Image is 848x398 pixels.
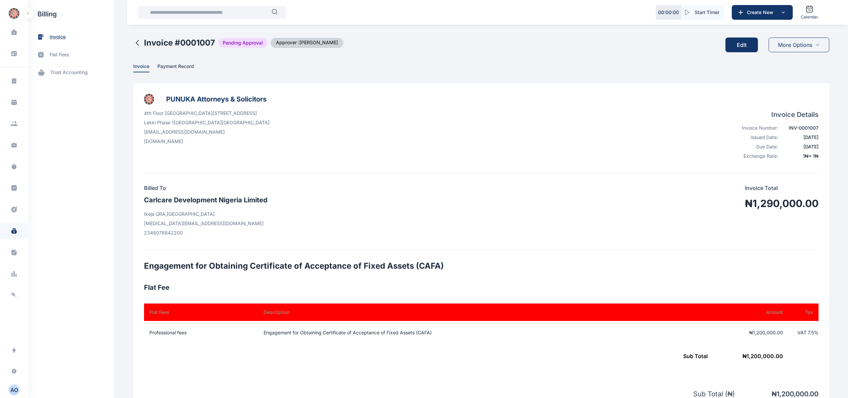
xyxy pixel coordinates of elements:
[144,195,268,205] h3: Carlcare Development Nigeria Limited
[725,38,758,52] button: Edit
[9,386,19,394] div: A O
[271,38,343,48] span: Approver : [PERSON_NAME]
[144,344,788,368] td: ₦ 1,200,000.00
[133,63,149,70] span: Invoice
[782,153,819,159] div: 1 ₦ = 1 ₦
[50,34,66,41] span: invoice
[144,94,154,105] img: businessLogo
[745,184,819,192] p: Invoice Total
[685,321,788,344] td: ₦1,200,000.00
[732,5,793,20] button: Create New
[144,304,256,321] th: Flat Fees
[744,9,779,16] span: Create New
[782,134,819,141] div: [DATE]
[798,2,821,22] a: Calendar
[725,32,763,58] a: Edit
[50,51,69,58] span: flat fees
[788,304,819,321] th: Tax
[144,110,270,117] p: 4th Floor [GEOGRAPHIC_DATA][STREET_ADDRESS]
[50,69,88,76] span: trust accounting
[166,94,267,105] h3: PUNUKA Attorneys & Solicitors
[28,28,114,46] a: invoice
[745,197,819,209] h1: ₦1,290,000.00
[778,41,812,49] span: More Options
[735,153,778,159] div: Exchange Rate:
[256,321,685,344] td: Engagement for Obtaining Certificate of Acceptance of Fixed Assets (CAFA)
[144,229,268,236] p: 2348078842200
[681,5,725,20] button: Start Timer
[256,304,685,321] th: Description
[144,184,268,192] h4: Billed To
[144,211,268,217] p: Ikeja GRA , [GEOGRAPHIC_DATA]
[144,321,256,344] td: Professional fees
[782,125,819,131] div: INV-0001007
[144,129,270,135] p: [EMAIL_ADDRESS][DOMAIN_NAME]
[144,261,819,271] h2: Engagement for Obtaining Certificate of Acceptance of Fixed Assets (CAFA)
[683,353,708,359] span: Sub Total
[658,9,679,16] p: 00 : 00 : 00
[144,138,270,145] p: [DOMAIN_NAME]
[695,9,719,16] span: Start Timer
[157,63,194,70] span: Payment Record
[801,14,818,20] span: Calendar
[735,143,778,150] div: Due Date:
[685,304,788,321] th: Amount
[788,321,819,344] td: VAT 7.5 %
[9,385,19,395] button: AO
[735,125,778,131] div: Invoice Number:
[144,220,268,227] p: [MEDICAL_DATA][EMAIL_ADDRESS][DOMAIN_NAME]
[782,143,819,150] div: [DATE]
[4,385,24,395] button: AO
[735,110,819,119] h4: Invoice Details
[28,64,114,81] a: trust accounting
[218,38,267,48] span: Pending Approval
[144,38,215,48] h2: Invoice # 0001007
[144,119,270,126] p: Lekki Phase 1 [GEOGRAPHIC_DATA] [GEOGRAPHIC_DATA]
[735,134,778,141] div: Issued Date:
[28,46,114,64] a: flat fees
[144,282,819,293] h3: Flat Fee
